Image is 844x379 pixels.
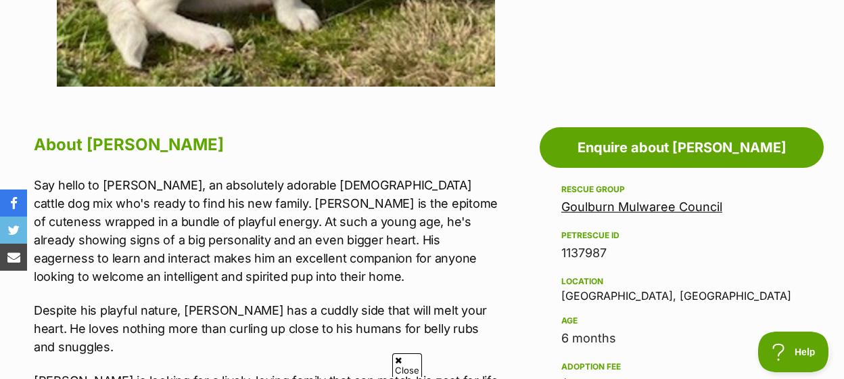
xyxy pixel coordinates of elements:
[392,353,422,377] span: Close
[34,130,502,160] h2: About [PERSON_NAME]
[561,273,802,302] div: [GEOGRAPHIC_DATA], [GEOGRAPHIC_DATA]
[561,230,802,241] div: PetRescue ID
[561,276,802,287] div: Location
[561,184,802,195] div: Rescue group
[561,315,802,326] div: Age
[561,244,802,263] div: 1137987
[561,361,802,372] div: Adoption fee
[561,329,802,348] div: 6 months
[34,301,502,356] p: Despite his playful nature, [PERSON_NAME] has a cuddly side that will melt your heart. He loves n...
[34,176,502,286] p: Say hello to [PERSON_NAME], an absolutely adorable [DEMOGRAPHIC_DATA] cattle dog mix who's ready ...
[561,200,722,214] a: Goulburn Mulwaree Council
[540,127,824,168] a: Enquire about [PERSON_NAME]
[758,332,830,372] iframe: Help Scout Beacon - Open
